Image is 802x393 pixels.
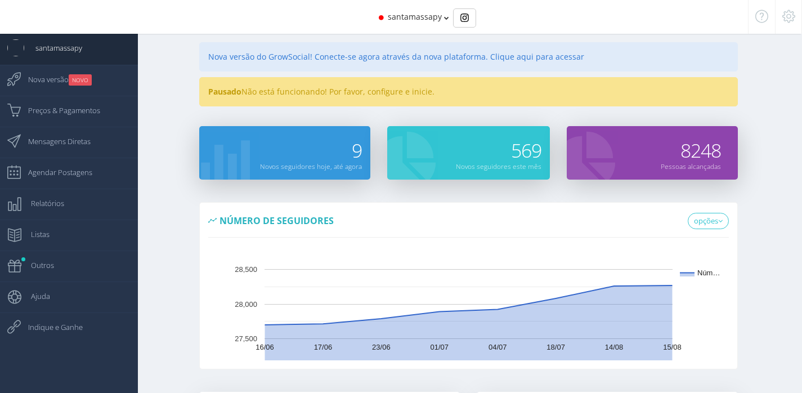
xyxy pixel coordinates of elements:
[17,313,83,341] span: Indique e Ganhe
[17,127,91,155] span: Mensagens Diretas
[235,266,257,274] text: 28,500
[260,162,362,171] small: Novos seguidores hoje, até agora
[453,8,476,28] div: Basic example
[17,96,100,124] span: Preços & Pagamentos
[388,11,442,22] span: santamassapy
[208,248,729,360] svg: A chart.
[20,282,50,310] span: Ajuda
[17,158,92,186] span: Agendar Postagens
[20,251,54,279] span: Outros
[20,220,50,248] span: Listas
[20,189,64,217] span: Relatórios
[605,343,624,352] text: 14/08
[460,14,469,22] img: Instagram_simple_icon.svg
[661,162,721,171] small: Pessoas alcançadas
[511,137,541,163] span: 569
[456,162,541,171] small: Novos seguidores este mês
[680,137,721,163] span: 8248
[313,343,332,352] text: 17/06
[663,343,682,352] text: 15/08
[199,42,738,72] div: Nova versão do GrowSocial! Conecte-se agora através da nova plataforma. Clique aqui para acessar
[235,335,257,343] text: 27,500
[715,359,791,387] iframe: Abre um widget para que você possa encontrar mais informações
[489,343,507,352] text: 04/07
[235,300,257,309] text: 28,000
[219,215,334,227] span: Número de seguidores
[372,343,391,352] text: 23/06
[697,269,720,278] text: Núm…
[7,39,24,56] img: User Image
[546,343,565,352] text: 18/07
[17,65,92,93] span: Nova versão
[199,77,738,106] div: Não está funcionando! Por favor, configure e inicie.
[430,343,449,352] text: 01/07
[69,74,92,86] small: NOVO
[208,86,241,97] strong: Pausado
[688,213,729,230] a: opções
[24,34,82,62] span: santamassapy
[256,343,274,352] text: 16/06
[352,137,362,163] span: 9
